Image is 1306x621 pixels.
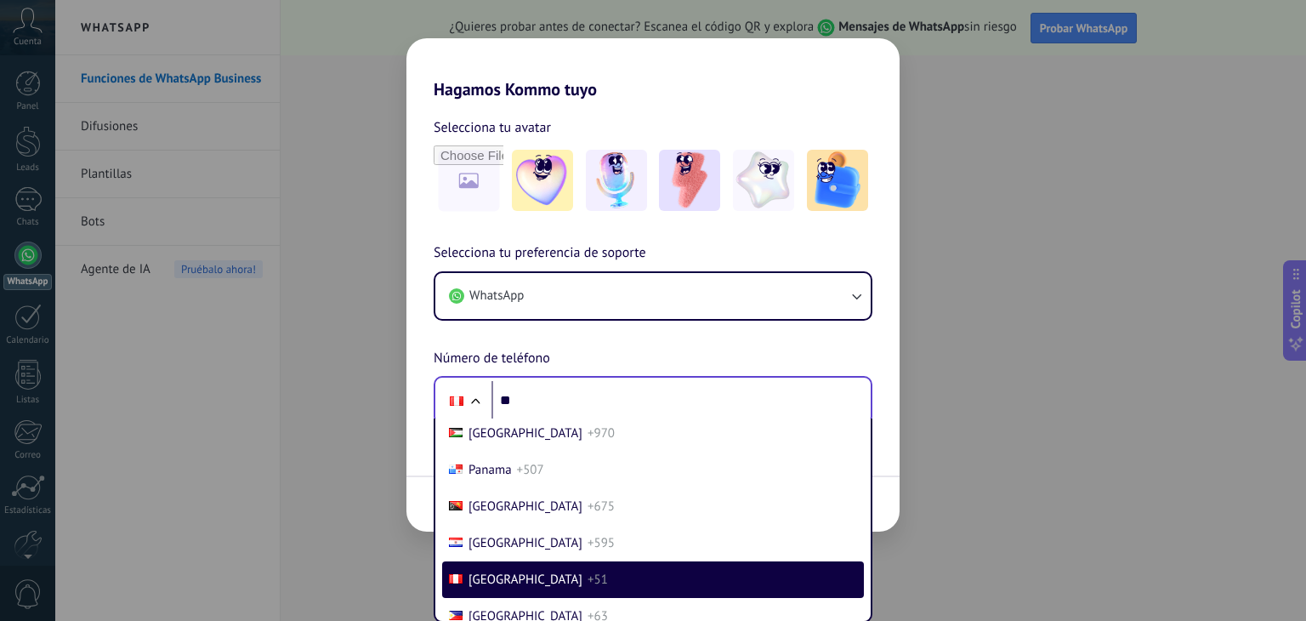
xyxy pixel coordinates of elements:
[517,462,544,478] span: +507
[468,572,582,588] span: [GEOGRAPHIC_DATA]
[733,150,794,211] img: -4.jpeg
[468,462,512,478] span: Panama
[588,535,615,551] span: +595
[588,499,615,515] span: +675
[406,38,900,100] h2: Hagamos Kommo tuyo
[588,572,608,588] span: +51
[434,242,646,265] span: Selecciona tu preferencia de soporte
[468,535,582,551] span: [GEOGRAPHIC_DATA]
[469,288,524,305] span: WhatsApp
[512,150,573,211] img: -1.jpeg
[807,150,868,211] img: -5.jpeg
[434,117,551,139] span: Selecciona tu avatar
[434,348,550,370] span: Número de teléfono
[586,150,647,211] img: -2.jpeg
[468,425,582,442] span: [GEOGRAPHIC_DATA]
[468,499,582,515] span: [GEOGRAPHIC_DATA]
[588,425,615,442] span: +970
[435,273,871,319] button: WhatsApp
[659,150,720,211] img: -3.jpeg
[440,383,473,419] div: Peru: + 51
